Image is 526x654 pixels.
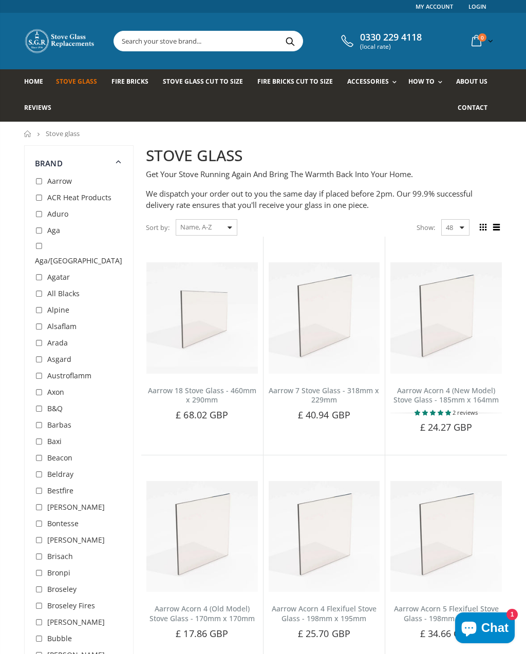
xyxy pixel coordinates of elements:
span: Bubble [47,633,72,643]
span: Baxi [47,436,62,446]
span: Barbas [47,420,71,430]
a: Aarrow Acorn 4 (Old Model) Stove Glass - 170mm x 170mm [149,604,255,623]
span: £ 34.66 GBP [420,627,473,640]
a: Aarrow 7 Stove Glass - 318mm x 229mm [269,386,379,405]
span: Home [24,77,43,86]
img: Stove Glass Replacement [24,28,96,54]
span: Bronpi [47,568,70,578]
span: Brand [35,158,63,168]
a: About us [456,69,495,95]
span: Arada [47,338,68,348]
span: Agatar [47,272,70,282]
a: Aarrow Acorn 4 (New Model) Stove Glass - 185mm x 164mm [393,386,499,405]
span: Broseley Fires [47,601,95,610]
a: Contact [458,95,495,122]
span: Accessories [347,77,389,86]
img: Aarrow Acorn 4 Old Model Stove Glass [146,481,258,592]
button: Search [278,31,302,51]
span: Fire Bricks Cut To Size [257,77,333,86]
input: Search your stove brand... [114,31,397,51]
a: 0 [467,31,495,51]
span: List view [491,222,502,233]
a: Accessories [347,69,402,95]
a: Home [24,69,51,95]
span: ACR Heat Products [47,193,111,202]
span: £ 68.02 GBP [176,409,228,421]
span: Show: [417,219,435,236]
span: Stove Glass Cut To Size [163,77,242,86]
span: Aarrow [47,176,72,186]
span: Bontesse [47,518,79,528]
span: Bestfire [47,486,73,495]
a: Fire Bricks Cut To Size [257,69,341,95]
a: Reviews [24,95,59,122]
span: [PERSON_NAME] [47,502,105,512]
span: Beldray [47,469,73,479]
a: Aarrow Acorn 5 Flexifuel Stove Glass - 198mm x 195mm [394,604,499,623]
span: Grid view [477,222,489,233]
span: Beacon [47,453,72,463]
span: Broseley [47,584,77,594]
a: Aarrow 18 Stove Glass - 460mm x 290mm [148,386,256,405]
span: Austroflamm [47,371,91,380]
p: We dispatch your order out to you the same day if placed before 2pm. Our 99.9% successful deliver... [146,188,502,211]
h2: STOVE GLASS [146,145,502,166]
span: Fire Bricks [111,77,148,86]
a: How To [408,69,447,95]
a: Stove Glass Cut To Size [163,69,250,95]
span: Stove glass [46,129,80,138]
span: 5.00 stars [415,409,453,416]
a: Fire Bricks [111,69,156,95]
p: Get Your Stove Running Again And Bring The Warmth Back Into Your Home. [146,168,502,180]
span: How To [408,77,435,86]
span: B&Q [47,403,63,413]
span: About us [456,77,487,86]
span: Aga/[GEOGRAPHIC_DATA] [35,256,122,265]
span: Stove Glass [56,77,97,86]
span: £ 25.70 GBP [298,627,350,640]
span: [PERSON_NAME] [47,535,105,545]
img: Aarrow 18 Stove Glass [146,262,258,374]
span: £ 24.27 GBP [420,421,473,433]
span: Axon [47,387,64,397]
span: £ 17.86 GBP [176,627,228,640]
a: Aarrow Acorn 4 Flexifuel Stove Glass - 198mm x 195mm [272,604,377,623]
span: All Blacks [47,288,80,298]
span: 0 [478,33,486,42]
span: [PERSON_NAME] [47,617,105,627]
span: 2 reviews [453,409,478,416]
span: Alsaflam [47,321,77,331]
span: Asgard [47,354,71,364]
span: Aduro [47,209,68,219]
span: Aga [47,225,60,235]
span: Reviews [24,103,51,112]
img: Aarrow Acorn 4 Flexifuel replacement stove glass [269,481,380,592]
img: Aarrow 7 Stove Glass [269,262,380,374]
span: Brisach [47,551,73,561]
img: Aarrow Acorn 4 New Model Stove Glass [390,262,502,374]
a: Home [24,130,32,137]
span: Sort by: [146,219,170,237]
span: Alpine [47,305,69,315]
inbox-online-store-chat: Shopify online store chat [452,612,518,646]
span: Contact [458,103,487,112]
a: Stove Glass [56,69,105,95]
img: Aarrow Acorn 5 Flexifuel Stove Glass - 198mm x 195mm [390,481,502,592]
span: £ 40.94 GBP [298,409,350,421]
